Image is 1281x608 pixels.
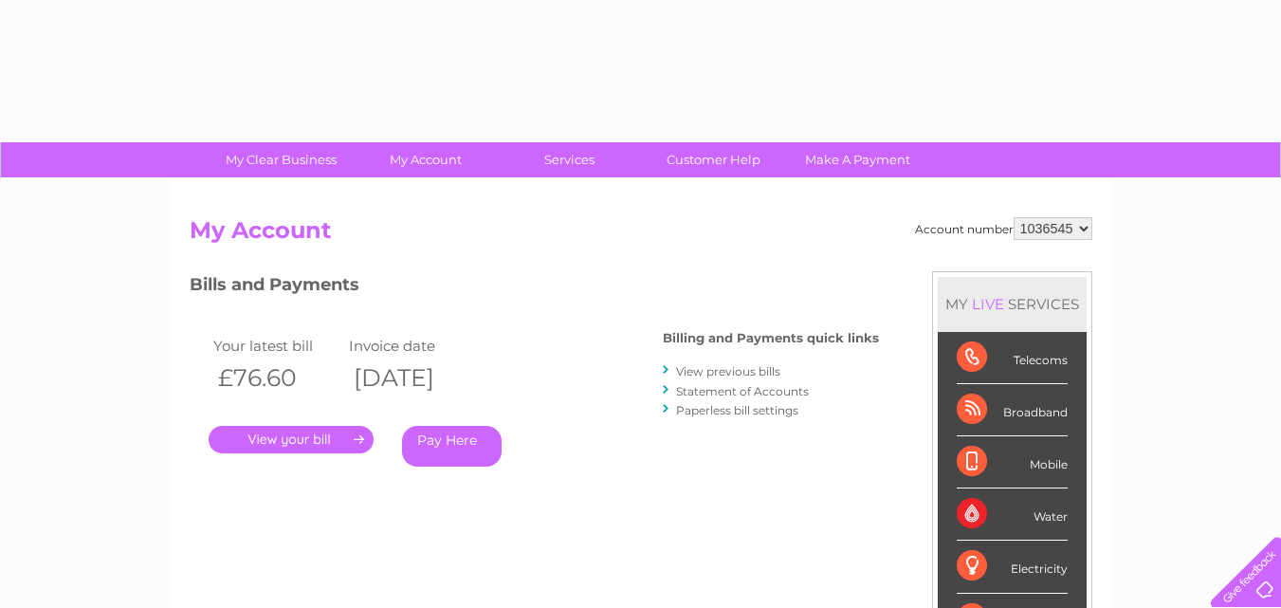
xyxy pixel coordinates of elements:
[938,277,1087,331] div: MY SERVICES
[779,142,936,177] a: Make A Payment
[676,403,798,417] a: Paperless bill settings
[968,295,1008,313] div: LIVE
[190,217,1092,253] h2: My Account
[676,384,809,398] a: Statement of Accounts
[344,333,481,359] td: Invoice date
[402,426,502,467] a: Pay Here
[347,142,503,177] a: My Account
[915,217,1092,240] div: Account number
[190,271,879,304] h3: Bills and Payments
[203,142,359,177] a: My Clear Business
[957,436,1068,488] div: Mobile
[957,332,1068,384] div: Telecoms
[491,142,648,177] a: Services
[209,359,345,397] th: £76.60
[344,359,481,397] th: [DATE]
[209,426,374,453] a: .
[676,364,780,378] a: View previous bills
[957,488,1068,541] div: Water
[209,333,345,359] td: Your latest bill
[663,331,879,345] h4: Billing and Payments quick links
[957,384,1068,436] div: Broadband
[635,142,792,177] a: Customer Help
[957,541,1068,593] div: Electricity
